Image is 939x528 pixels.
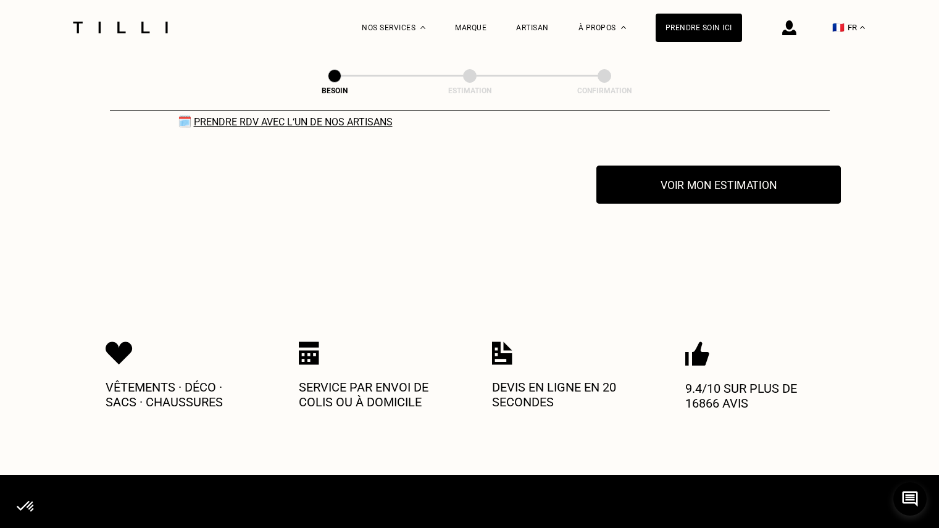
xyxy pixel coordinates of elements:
p: Vêtements · Déco · Sacs · Chaussures [106,380,254,409]
button: Voir mon estimation [596,166,841,204]
img: Menu déroulant [420,26,425,29]
img: Icon [685,342,709,366]
a: Prendre soin ici [656,14,742,42]
p: 9.4/10 sur plus de 16866 avis [685,381,833,411]
img: menu déroulant [860,26,865,29]
p: Devis en ligne en 20 secondes [492,380,640,409]
span: 🇫🇷 [832,22,845,33]
div: Estimation [408,86,532,95]
div: Confirmation [543,86,666,95]
img: Icon [106,342,133,365]
img: icône connexion [782,20,796,35]
img: Menu déroulant à propos [621,26,626,29]
div: Besoin [273,86,396,95]
img: Icon [299,342,319,365]
p: Service par envoi de colis ou à domicile [299,380,447,409]
img: Icon [492,342,512,365]
a: Artisan [516,23,549,32]
a: Marque [455,23,486,32]
img: Logo du service de couturière Tilli [69,22,172,33]
span: 🗓️ [178,115,474,128]
a: Prendre RDV avec l‘un de nos artisans [194,116,393,128]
